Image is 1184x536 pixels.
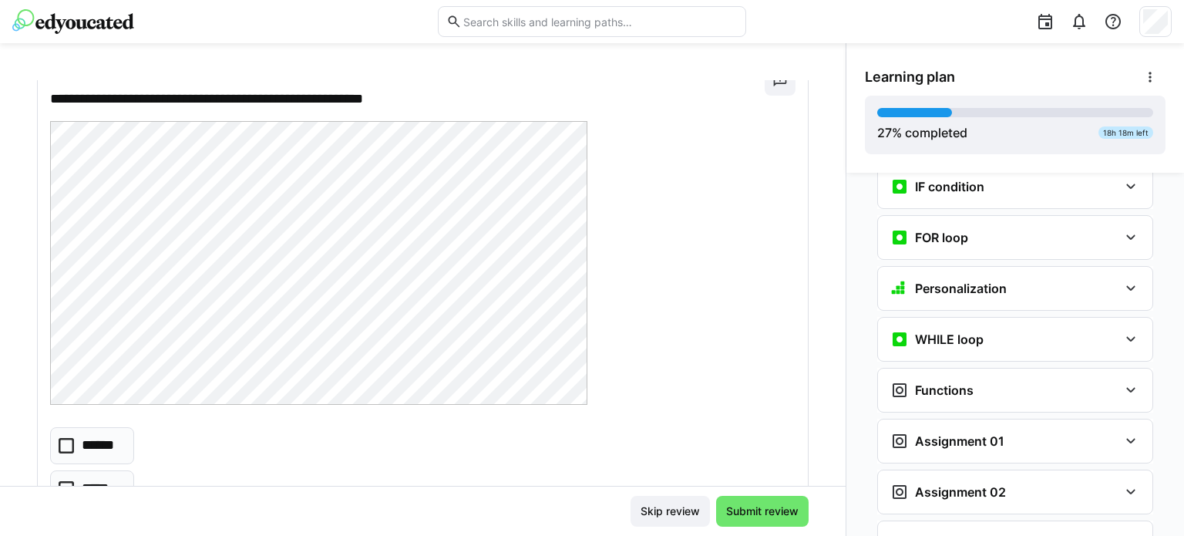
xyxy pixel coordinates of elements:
[915,281,1007,296] h3: Personalization
[865,69,955,86] span: Learning plan
[877,123,967,142] div: % completed
[915,230,968,245] h3: FOR loop
[631,496,710,527] button: Skip review
[1098,126,1153,139] div: 18h 18m left
[877,125,892,140] span: 27
[915,332,984,347] h3: WHILE loop
[638,504,702,519] span: Skip review
[716,496,809,527] button: Submit review
[915,383,974,398] h3: Functions
[724,504,801,519] span: Submit review
[915,433,1004,449] h3: Assignment 01
[915,484,1006,500] h3: Assignment 02
[915,179,984,194] h3: IF condition
[462,15,738,29] input: Search skills and learning paths…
